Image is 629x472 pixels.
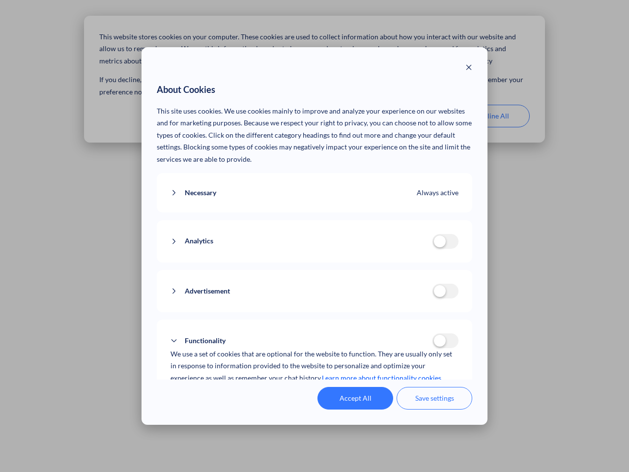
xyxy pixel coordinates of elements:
[171,187,417,199] button: Necessary
[171,235,432,247] button: Analytics
[465,62,472,75] button: Close modal
[185,235,213,247] span: Analytics
[185,285,230,297] span: Advertisement
[397,387,472,410] button: Save settings
[322,372,443,384] a: Learn more about functionality cookies.
[417,187,458,199] span: Always active
[171,348,459,384] p: We use a set of cookies that are optional for the website to function. They are usually only set ...
[185,335,226,347] span: Functionality
[171,335,432,347] button: Functionality
[185,187,216,199] span: Necessary
[157,82,215,98] span: About Cookies
[317,387,393,410] button: Accept All
[157,105,473,166] p: This site uses cookies. We use cookies mainly to improve and analyze your experience on our websi...
[171,285,432,297] button: Advertisement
